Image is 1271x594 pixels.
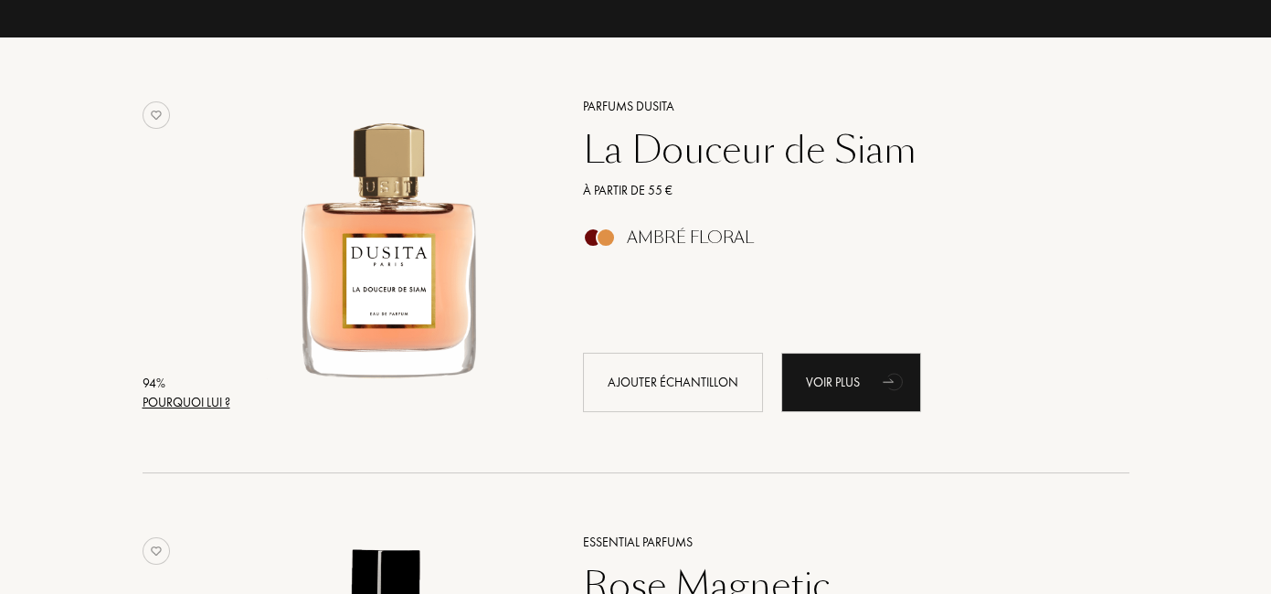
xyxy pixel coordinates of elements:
[236,74,556,433] a: La Douceur de Siam Parfums Dusita
[781,353,921,412] div: Voir plus
[236,94,540,398] img: La Douceur de Siam Parfums Dusita
[781,353,921,412] a: Voir plusanimation
[569,233,1102,252] a: Ambré Floral
[569,533,1102,552] a: Essential Parfums
[143,374,230,393] div: 94 %
[143,537,170,565] img: no_like_p.png
[583,353,763,412] div: Ajouter échantillon
[569,97,1102,116] a: Parfums Dusita
[143,101,170,129] img: no_like_p.png
[627,228,754,248] div: Ambré Floral
[876,363,913,399] div: animation
[143,393,230,412] div: Pourquoi lui ?
[569,181,1102,200] a: À partir de 55 €
[569,128,1102,172] a: La Douceur de Siam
